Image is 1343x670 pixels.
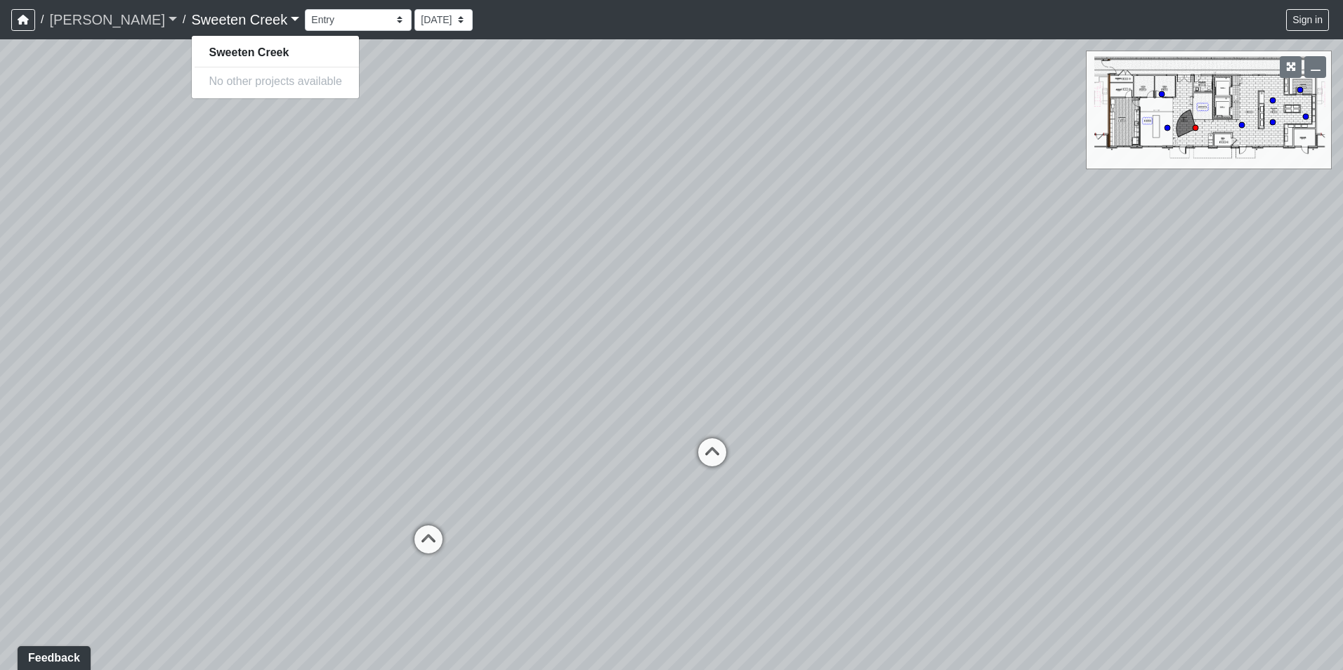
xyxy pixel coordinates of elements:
strong: Sweeten Creek [209,46,289,58]
a: Sweeten Creek [192,41,358,64]
span: / [35,6,49,34]
iframe: Ybug feedback widget [11,642,93,670]
button: Sign in [1286,9,1329,31]
div: Sweeten Creek [191,35,359,99]
span: / [177,6,191,34]
a: Sweeten Creek [191,6,299,34]
a: [PERSON_NAME] [49,6,177,34]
